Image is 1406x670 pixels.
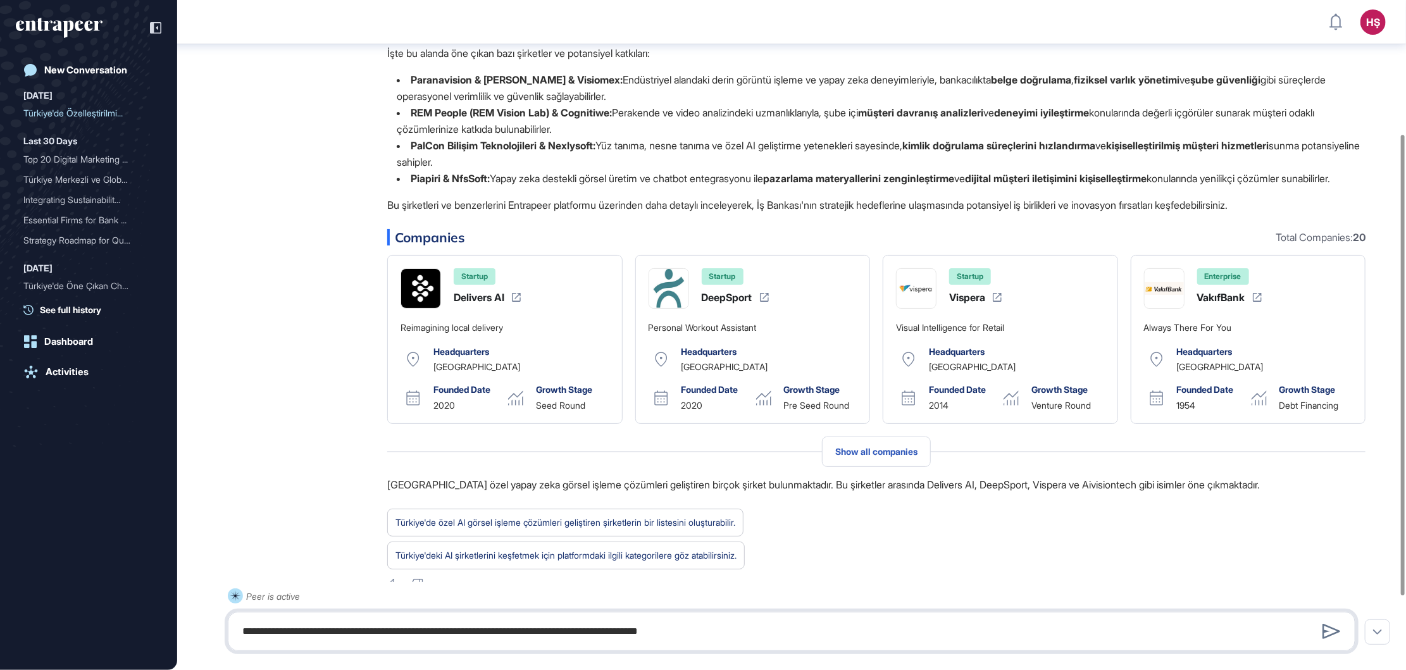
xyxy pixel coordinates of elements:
[387,170,1366,187] li: Yapay zeka destekli görsel üretim ve chatbot entegrasyonu ile ve konularında yenilikçi çözümler s...
[23,190,144,210] div: Integrating Sustainabilit...
[23,103,154,123] div: Türkiye'de Özelleştirilmiş AI Görsel İşleme Çözümleri Geliştiren Şirketler
[387,476,1366,493] p: [GEOGRAPHIC_DATA] özel yapay zeka görsel işleme çözümleri geliştiren birçok şirket bulunmaktadır....
[1031,385,1088,395] div: Growth Stage
[1190,73,1260,86] strong: şube güvenliği
[991,73,1071,86] strong: belge doğrulama
[929,362,1016,372] div: [GEOGRAPHIC_DATA]
[929,385,986,395] div: Founded Date
[1177,400,1196,411] div: 1954
[411,73,623,86] strong: Paranavision & [PERSON_NAME] & Visiomex:
[902,139,1095,152] strong: kimlik doğrulama süreçlerini hızlandırma
[1177,347,1233,357] div: Headquarters
[1144,321,1232,334] div: Always There For You
[835,447,918,457] span: Show all companies
[387,45,1366,61] p: İşte bu alanda öne çıkan bazı şirketler ve potansiyel katkıları:
[23,303,161,316] a: See full history
[702,292,752,302] div: DeepSport
[994,106,1089,119] strong: deneyimi iyileştirme
[1353,231,1366,244] b: 20
[387,197,1366,213] p: Bu şirketleri ve benzerlerini Entrapeer platformu üzerinden daha detaylı inceleyerek, İş Bankası'...
[23,276,154,296] div: Türkiye'de Öne Çıkan Chatbot Çözümleri Sunan Startuplar
[23,210,154,230] div: Essential Firms for Bank Collaborations: Established and Startup Companies
[649,321,757,334] div: Personal Workout Assistant
[23,230,144,251] div: Strategy Roadmap for Quan...
[681,400,703,411] div: 2020
[1074,73,1179,86] strong: fiziksel varlık yönetimi
[1276,232,1366,242] div: Total Companies:
[23,210,144,230] div: Essential Firms for Bank ...
[763,172,954,185] strong: pazarlama materyallerini zenginleştirme
[702,268,743,285] div: Startup
[433,347,489,357] div: Headquarters
[40,303,101,316] span: See full history
[929,347,985,357] div: Headquarters
[1279,385,1336,395] div: Growth Stage
[536,385,592,395] div: Growth Stage
[1031,400,1091,411] div: Venture Round
[949,268,991,285] div: Startup
[649,269,688,308] img: DeepSport-logo
[1360,9,1386,35] button: HŞ
[23,103,144,123] div: Türkiye'de Özelleştirilmi...
[433,400,455,411] div: 2020
[23,149,144,170] div: Top 20 Digital Marketing ...
[395,547,737,564] div: Türkiye'deki AI şirketlerini keşfetmek için platformdaki ilgili kategorilere göz atabilirsiniz.
[16,329,161,354] a: Dashboard
[23,261,53,276] div: [DATE]
[23,170,154,190] div: Türkiye Merkezli ve Global Hizmet Veren Ürün Kullanım Analizi Firmaları
[454,268,495,285] div: Startup
[23,230,154,251] div: Strategy Roadmap for Quantum Adaptation in Banking
[1279,400,1339,411] div: Debt Financing
[784,400,850,411] div: Pre Seed Round
[23,190,154,210] div: Integrating Sustainability Applications for Bank Customers
[411,172,490,185] strong: Piapiri & NfsSoft:
[246,588,300,604] div: Peer is active
[23,149,154,170] div: Top 20 Digital Marketing Solutions Worldwide
[387,104,1366,137] li: Perakende ve video analizindeki uzmanlıklarıyla, şube içi ve konularında değerli içgörüler sunara...
[433,362,520,372] div: [GEOGRAPHIC_DATA]
[1197,292,1245,302] div: VakıfBank
[387,137,1366,170] li: Yüz tanıma, nesne tanıma ve özel AI geliştirme yetenekleri sayesinde, ve sunma potansiyeline sahi...
[23,88,53,103] div: [DATE]
[1177,385,1234,395] div: Founded Date
[681,347,737,357] div: Headquarters
[44,65,127,76] div: New Conversation
[784,385,840,395] div: Growth Stage
[433,385,490,395] div: Founded Date
[681,362,768,372] div: [GEOGRAPHIC_DATA]
[896,321,1004,334] div: Visual Intelligence for Retail
[387,71,1366,104] li: Endüstriyel alandaki derin görüntü işleme ve yapay zeka deneyimleriyle, bankacılıkta , ve gibi sü...
[411,106,612,119] strong: REM People (REM Vision Lab) & Cognitiwe:
[16,58,161,83] a: New Conversation
[1177,362,1264,372] div: [GEOGRAPHIC_DATA]
[46,366,89,378] div: Activities
[411,139,595,152] strong: PalCon Bilişim Teknolojileri & Nexlysoft:
[23,276,144,296] div: Türkiye'de Öne Çıkan Chat...
[395,514,735,531] div: Türkiye'de özel AI görsel işleme çözümleri geliştiren şirketlerin bir listesini oluşturabilir.
[949,292,985,302] div: Vispera
[1197,268,1249,285] div: Enterprise
[401,321,503,334] div: Reimagining local delivery
[1145,282,1184,294] img: VakıfBank-logo
[23,133,77,149] div: Last 30 Days
[16,359,161,385] a: Activities
[44,336,93,347] div: Dashboard
[23,170,144,190] div: Türkiye Merkezli ve Globa...
[858,106,983,119] strong: müşteri davranış analizleri
[897,269,936,308] img: Vispera-logo
[1106,139,1269,152] strong: kişiselleştirilmiş müşteri hizmetleri
[16,18,103,38] div: entrapeer-logo
[536,400,585,411] div: Seed Round
[965,172,1147,185] strong: dijital müşteri iletişimini kişiselleştirme
[454,292,504,302] div: Delivers AI
[387,229,1366,245] div: Companies
[401,269,440,308] img: Delivers AI-logo
[929,400,949,411] div: 2014
[681,385,738,395] div: Founded Date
